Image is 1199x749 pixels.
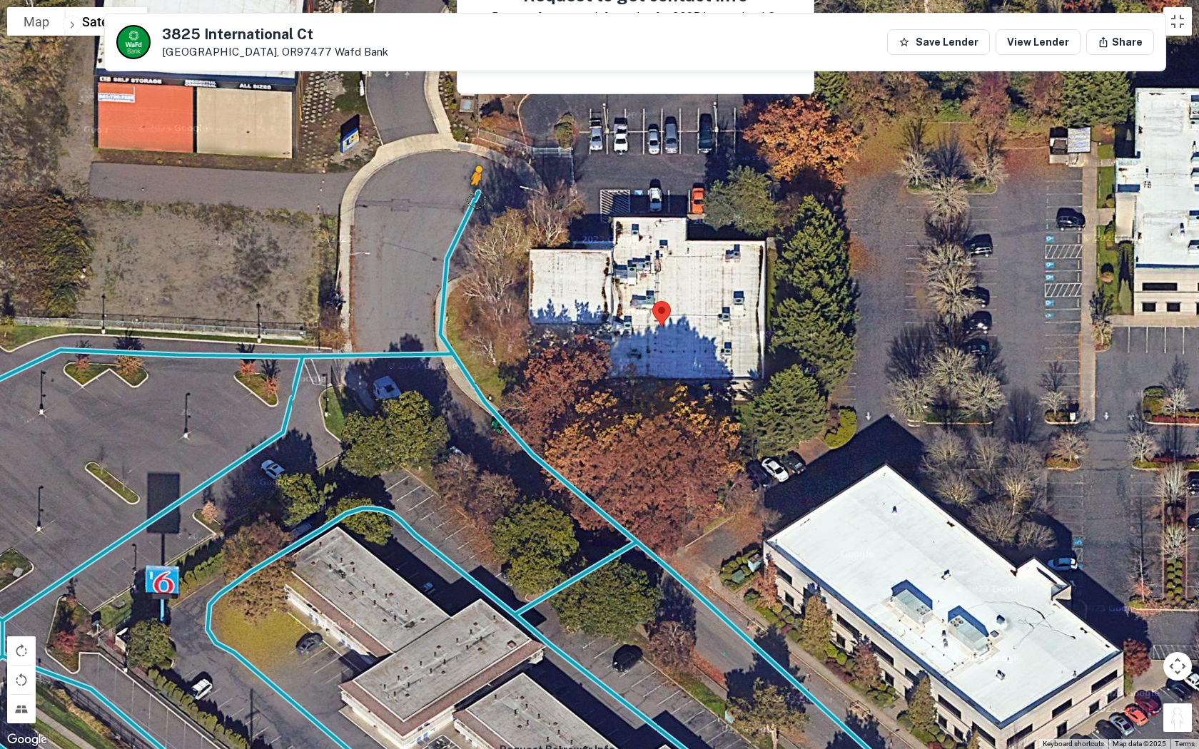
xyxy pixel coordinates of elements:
h5: 3825 International Ct [162,27,388,41]
p: Request for contact information for [492,8,669,25]
button: Share [1086,29,1154,55]
p: [GEOGRAPHIC_DATA], OR97477 [162,46,388,58]
a: View Lender [996,29,1081,55]
iframe: Chat Widget [1128,635,1199,703]
p: 3825 international ct [672,8,779,25]
button: Save Lender [887,29,990,55]
a: Wafd Bank [335,46,388,58]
